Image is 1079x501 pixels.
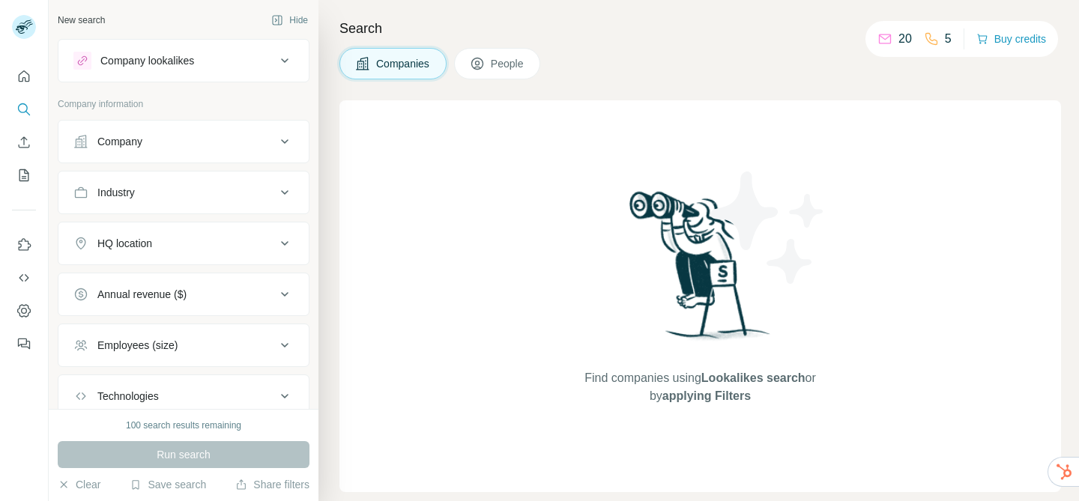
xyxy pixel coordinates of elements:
[12,96,36,123] button: Search
[235,477,309,492] button: Share filters
[58,327,309,363] button: Employees (size)
[97,287,187,302] div: Annual revenue ($)
[58,225,309,261] button: HQ location
[58,13,105,27] div: New search
[623,187,779,354] img: Surfe Illustration - Woman searching with binoculars
[339,18,1061,39] h4: Search
[376,56,431,71] span: Companies
[12,129,36,156] button: Enrich CSV
[58,43,309,79] button: Company lookalikes
[126,419,241,432] div: 100 search results remaining
[97,389,159,404] div: Technologies
[58,477,100,492] button: Clear
[12,297,36,324] button: Dashboard
[97,185,135,200] div: Industry
[58,97,309,111] p: Company information
[12,162,36,189] button: My lists
[261,9,318,31] button: Hide
[130,477,206,492] button: Save search
[97,338,178,353] div: Employees (size)
[898,30,912,48] p: 20
[58,124,309,160] button: Company
[97,236,152,251] div: HQ location
[12,63,36,90] button: Quick start
[97,134,142,149] div: Company
[662,389,751,402] span: applying Filters
[491,56,525,71] span: People
[701,160,835,295] img: Surfe Illustration - Stars
[976,28,1046,49] button: Buy credits
[12,264,36,291] button: Use Surfe API
[58,276,309,312] button: Annual revenue ($)
[58,378,309,414] button: Technologies
[580,369,820,405] span: Find companies using or by
[12,231,36,258] button: Use Surfe on LinkedIn
[701,371,806,384] span: Lookalikes search
[58,174,309,210] button: Industry
[100,53,194,68] div: Company lookalikes
[12,330,36,357] button: Feedback
[945,30,952,48] p: 5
